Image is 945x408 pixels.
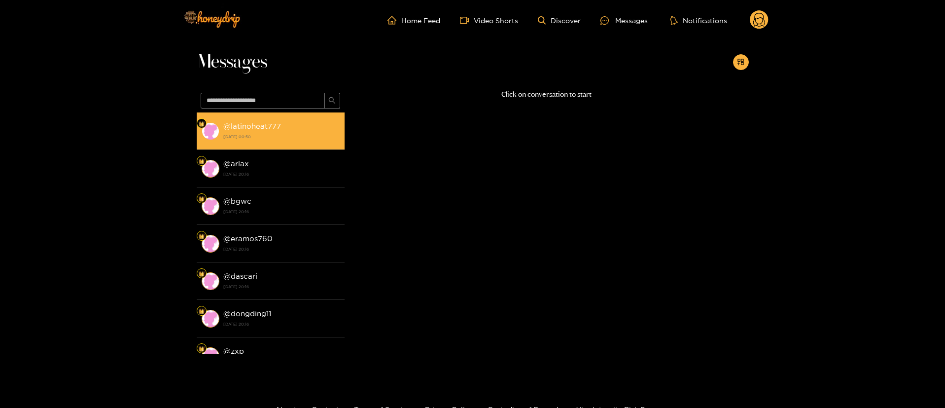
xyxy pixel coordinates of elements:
[223,347,244,355] strong: @ zxp
[324,93,340,109] button: search
[202,160,219,178] img: conversation
[737,58,744,67] span: appstore-add
[223,197,251,205] strong: @ bgwc
[223,132,340,141] strong: [DATE] 00:50
[197,50,267,74] span: Messages
[199,158,205,164] img: Fan Level
[223,234,273,243] strong: @ eramos760
[328,97,336,105] span: search
[202,235,219,253] img: conversation
[199,121,205,127] img: Fan Level
[223,320,340,329] strong: [DATE] 20:16
[223,159,249,168] strong: @ arlax
[387,16,440,25] a: Home Feed
[460,16,518,25] a: Video Shorts
[733,54,749,70] button: appstore-add
[223,122,281,130] strong: @ latinoheat777
[199,196,205,202] img: Fan Level
[387,16,401,25] span: home
[223,309,271,318] strong: @ dongding11
[223,170,340,179] strong: [DATE] 20:16
[202,197,219,215] img: conversation
[202,122,219,140] img: conversation
[199,346,205,352] img: Fan Level
[223,272,257,280] strong: @ dascari
[223,282,340,291] strong: [DATE] 20:16
[223,245,340,254] strong: [DATE] 20:16
[460,16,474,25] span: video-camera
[223,207,340,216] strong: [DATE] 20:16
[202,347,219,365] img: conversation
[538,16,581,25] a: Discover
[199,308,205,314] img: Fan Level
[202,272,219,290] img: conversation
[600,15,648,26] div: Messages
[345,89,749,100] p: Click on conversation to start
[199,271,205,277] img: Fan Level
[199,233,205,239] img: Fan Level
[202,310,219,328] img: conversation
[667,15,730,25] button: Notifications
